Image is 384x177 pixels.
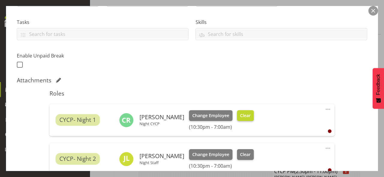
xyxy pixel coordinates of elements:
p: Night Staff [139,160,184,165]
span: Change Employee [192,151,229,158]
button: Clear [237,149,254,160]
label: Tasks [17,19,188,26]
span: CYCP- Night 2 [59,155,96,163]
button: Change Employee [189,110,232,121]
label: Skills [196,19,367,26]
h6: (10:30pm - 7:00am) [189,124,254,130]
div: User is clocked out [328,129,331,133]
input: Search for tasks [17,29,188,39]
button: Clear [237,110,254,121]
label: Enable Unpaid Break [17,52,99,59]
p: Night CYCP [139,121,184,126]
input: Search for skills [196,29,367,39]
span: Clear [240,112,250,119]
div: User is clocked out [328,168,331,172]
h5: Roles [49,90,334,97]
img: carole-rodden5068.jpg [119,113,133,127]
span: CYCP- Night 1 [59,116,96,124]
img: jay-lowe9524.jpg [119,152,133,166]
h6: [PERSON_NAME] [139,114,184,120]
span: Change Employee [192,112,229,119]
h6: [PERSON_NAME] [139,153,184,159]
button: Feedback - Show survey [373,68,384,109]
h6: (10:30pm - 7:00am) [189,163,254,169]
h5: Attachments [17,77,51,84]
button: Change Employee [189,149,232,160]
span: Feedback [376,74,381,95]
span: Clear [240,151,250,158]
